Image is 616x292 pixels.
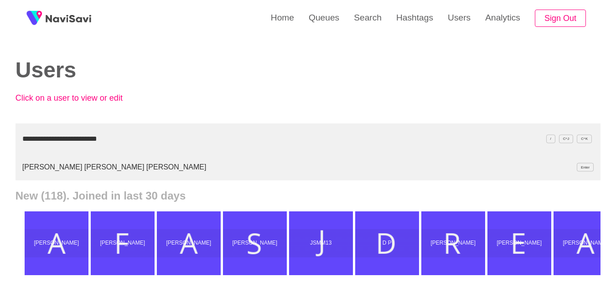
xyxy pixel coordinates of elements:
p: [PERSON_NAME] [555,240,616,246]
p: Click on a user to view or edit [16,93,216,103]
p: [PERSON_NAME] [93,240,153,246]
span: C^K [577,134,592,143]
a: D PD P [355,211,421,275]
a: [PERSON_NAME]Russ Goeckner [421,211,487,275]
a: [PERSON_NAME]Felix Bürkle [91,211,157,275]
a: [PERSON_NAME]Elid Silva [487,211,554,275]
img: fireSpot [46,14,91,23]
button: Sign Out [535,10,586,27]
p: [PERSON_NAME] [225,240,285,246]
span: / [546,134,555,143]
a: [PERSON_NAME]Sandra [223,211,289,275]
p: D P [357,240,417,246]
p: JSMM13 [291,240,351,246]
a: [PERSON_NAME]aziz bekkouch [157,211,223,275]
p: [PERSON_NAME] [159,240,219,246]
a: [PERSON_NAME]Alia Benjamin [25,211,91,275]
span: Enter [577,163,594,172]
p: [PERSON_NAME] [26,240,87,246]
span: C^J [559,134,574,143]
a: JSMM13JSMM13 [289,211,355,275]
img: fireSpot [23,7,46,30]
p: [PERSON_NAME] [423,240,483,246]
p: [PERSON_NAME] [489,240,549,246]
li: [PERSON_NAME] [PERSON_NAME] [PERSON_NAME] [16,154,600,180]
h2: Users [16,58,295,82]
h2: New (118). Joined in last 30 days [16,190,600,202]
